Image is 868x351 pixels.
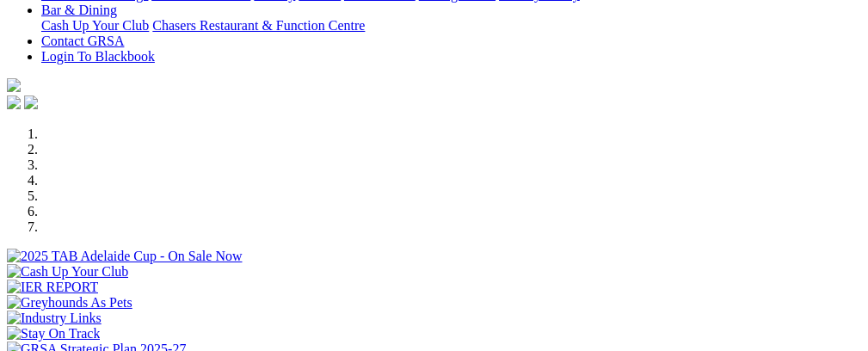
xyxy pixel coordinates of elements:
img: 2025 TAB Adelaide Cup - On Sale Now [7,249,243,264]
img: Greyhounds As Pets [7,295,132,311]
a: Chasers Restaurant & Function Centre [152,18,365,33]
a: Bar & Dining [41,3,117,17]
a: Cash Up Your Club [41,18,149,33]
img: IER REPORT [7,280,98,295]
img: twitter.svg [24,95,38,109]
img: Stay On Track [7,326,100,342]
div: Bar & Dining [41,18,861,34]
img: facebook.svg [7,95,21,109]
a: Login To Blackbook [41,49,155,64]
img: Cash Up Your Club [7,264,128,280]
img: Industry Links [7,311,102,326]
a: Contact GRSA [41,34,124,48]
img: logo-grsa-white.png [7,78,21,92]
